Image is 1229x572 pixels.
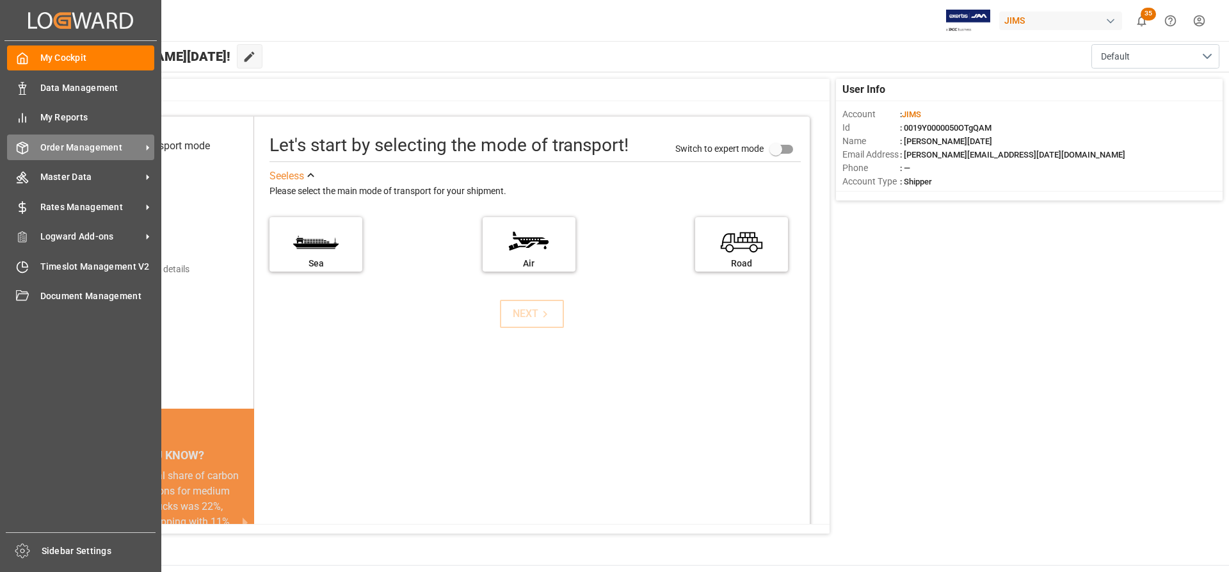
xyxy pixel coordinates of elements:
[999,8,1127,33] button: JIMS
[675,143,764,153] span: Switch to expert mode
[84,468,239,560] div: In [DATE] the total share of carbon dioxide emissions for medium and heavy trucks was 22%, follow...
[999,12,1122,30] div: JIMS
[900,123,992,133] span: : 0019Y0000050OTgQAM
[269,132,629,159] div: Let's start by selecting the mode of transport!
[489,257,569,270] div: Air
[900,177,932,186] span: : Shipper
[842,135,900,148] span: Name
[842,161,900,175] span: Phone
[900,150,1125,159] span: : [PERSON_NAME][EMAIL_ADDRESS][DATE][DOMAIN_NAME]
[1156,6,1185,35] button: Help Center
[842,148,900,161] span: Email Address
[7,105,154,130] a: My Reports
[40,170,141,184] span: Master Data
[40,51,155,65] span: My Cockpit
[900,163,910,173] span: : —
[902,110,921,119] span: JIMS
[276,257,356,270] div: Sea
[1141,8,1156,20] span: 35
[7,45,154,70] a: My Cockpit
[500,300,564,328] button: NEXT
[40,200,141,214] span: Rates Management
[946,10,990,32] img: Exertis%20JAM%20-%20Email%20Logo.jpg_1722504956.jpg
[842,82,885,97] span: User Info
[40,260,155,274] span: Timeslot Management V2
[7,284,154,309] a: Document Management
[1101,50,1130,63] span: Default
[842,108,900,121] span: Account
[269,168,304,184] div: See less
[1127,6,1156,35] button: show 35 new notifications
[53,44,230,69] span: Hello [PERSON_NAME][DATE]!
[69,441,254,468] div: DID YOU KNOW?
[7,75,154,100] a: Data Management
[513,306,552,322] div: NEXT
[40,81,155,95] span: Data Management
[900,110,921,119] span: :
[40,230,141,243] span: Logward Add-ons
[842,175,900,188] span: Account Type
[702,257,782,270] div: Road
[7,254,154,279] a: Timeslot Management V2
[40,290,155,303] span: Document Management
[42,544,156,558] span: Sidebar Settings
[40,111,155,124] span: My Reports
[1091,44,1219,69] button: open menu
[900,136,992,146] span: : [PERSON_NAME][DATE]
[40,141,141,154] span: Order Management
[269,184,801,199] div: Please select the main mode of transport for your shipment.
[842,121,900,135] span: Id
